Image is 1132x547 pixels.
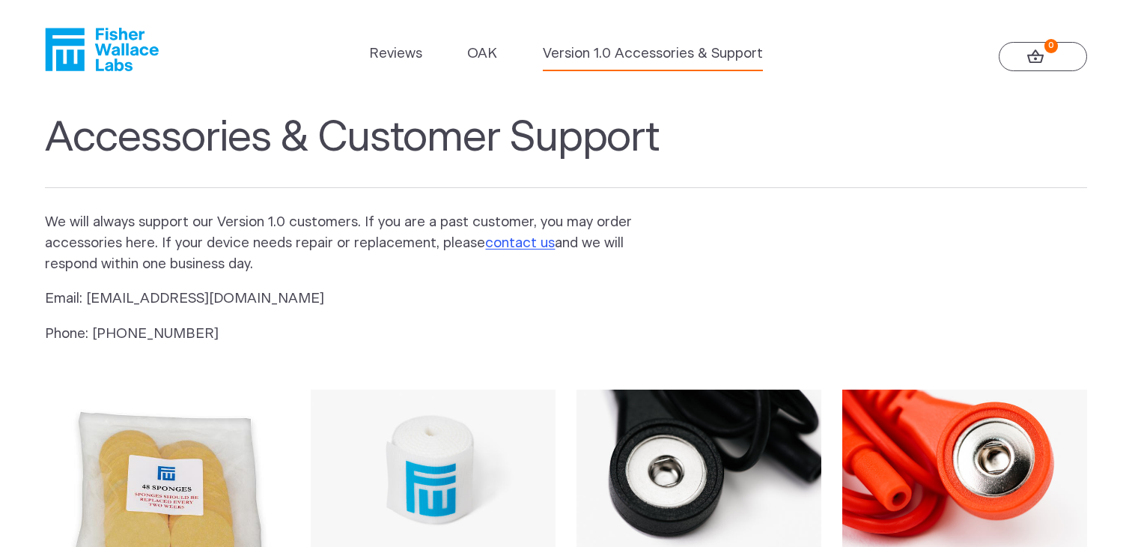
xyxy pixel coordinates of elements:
a: Version 1.0 Accessories & Support [543,43,763,64]
a: contact us [485,236,555,250]
p: Phone: [PHONE_NUMBER] [45,324,656,345]
p: Email: [EMAIL_ADDRESS][DOMAIN_NAME] [45,288,656,309]
strong: 0 [1044,39,1059,53]
a: Reviews [369,43,422,64]
a: OAK [467,43,497,64]
p: We will always support our Version 1.0 customers. If you are a past customer, you may order acces... [45,212,656,275]
a: 0 [999,42,1087,72]
h1: Accessories & Customer Support [45,113,1086,188]
a: Fisher Wallace [45,28,159,71]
